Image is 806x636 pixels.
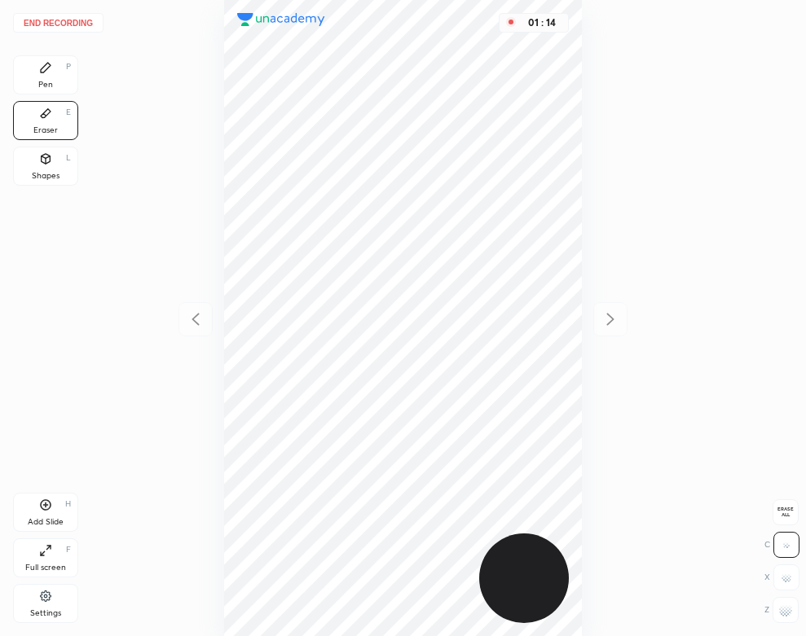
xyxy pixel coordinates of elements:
[65,500,71,508] div: H
[32,172,59,180] div: Shapes
[522,17,562,29] div: 01 : 14
[764,532,799,558] div: C
[66,546,71,554] div: F
[38,81,53,89] div: Pen
[28,518,64,526] div: Add Slide
[764,597,799,623] div: Z
[33,126,58,134] div: Eraser
[66,108,71,116] div: E
[66,63,71,71] div: P
[13,13,104,33] button: End recording
[773,507,798,518] span: Erase all
[66,154,71,162] div: L
[30,609,61,617] div: Settings
[25,564,66,572] div: Full screen
[764,564,799,590] div: X
[237,13,325,26] img: logo.38c385cc.svg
